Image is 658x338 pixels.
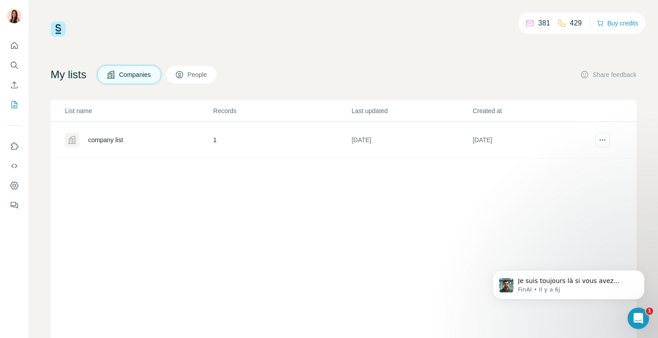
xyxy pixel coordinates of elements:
p: 429 [570,18,582,29]
p: Message from FinAI, sent Il y a 6j [39,34,154,42]
button: My lists [7,97,21,113]
td: [DATE] [472,122,593,158]
span: People [188,70,208,79]
td: 1 [213,122,351,158]
p: Created at [473,106,593,115]
p: Records [213,106,350,115]
button: Dashboard [7,177,21,194]
button: Feedback [7,197,21,213]
td: [DATE] [351,122,472,158]
iframe: Intercom notifications message [479,251,658,314]
button: Share feedback [580,70,637,79]
img: Surfe Logo [51,21,66,37]
button: Use Surfe on LinkedIn [7,138,21,154]
div: company list [88,135,123,144]
button: actions [595,133,610,147]
iframe: Intercom live chat [628,308,649,329]
button: Buy credits [597,17,638,30]
span: 1 [646,308,653,315]
p: List name [65,106,212,115]
button: Quick start [7,38,21,54]
span: Companies [119,70,152,79]
p: 381 [538,18,550,29]
p: Last updated [351,106,471,115]
button: Enrich CSV [7,77,21,93]
img: Avatar [7,9,21,23]
h4: My lists [51,68,86,82]
button: Use Surfe API [7,158,21,174]
button: Search [7,57,21,73]
span: Je suis toujours là si vous avez besoin d'aide pour ce que vous souhaitez tester. Voulez-vous m'e... [39,26,148,69]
